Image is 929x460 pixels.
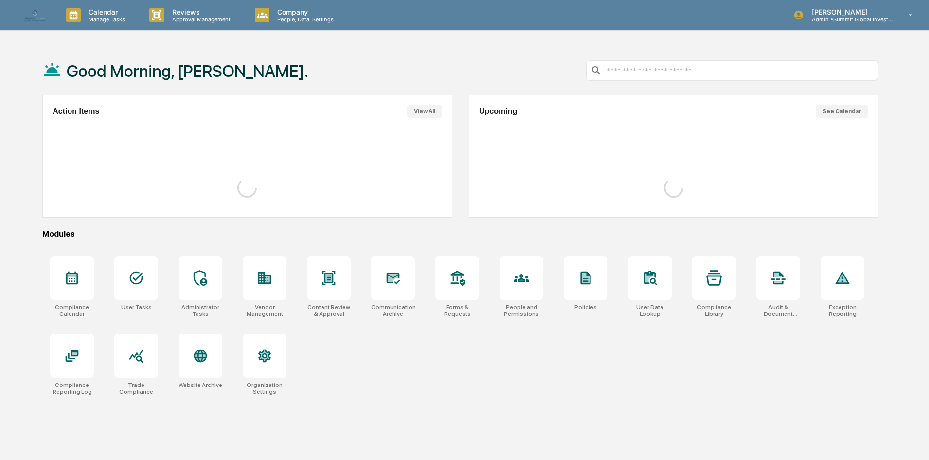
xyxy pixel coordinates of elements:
div: Vendor Management [243,304,286,317]
div: Trade Compliance [114,382,158,395]
div: Exception Reporting [821,304,864,317]
p: Approval Management [164,16,235,23]
div: Administrator Tasks [179,304,222,317]
div: Compliance Library [692,304,736,317]
p: Company [269,8,339,16]
p: Calendar [81,8,130,16]
img: logo [23,8,47,22]
div: Communications Archive [371,304,415,317]
div: Compliance Reporting Log [50,382,94,395]
div: Policies [574,304,597,311]
button: View All [407,105,442,118]
div: Content Review & Approval [307,304,351,317]
div: User Tasks [121,304,152,311]
button: See Calendar [816,105,868,118]
div: Forms & Requests [435,304,479,317]
div: Modules [42,229,878,239]
div: Compliance Calendar [50,304,94,317]
div: Audit & Document Logs [756,304,800,317]
p: Admin • Summit Global Investments [804,16,894,23]
div: Website Archive [179,382,222,388]
h1: Good Morning, [PERSON_NAME]. [67,61,308,81]
h2: Action Items [53,107,99,116]
p: [PERSON_NAME] [804,8,894,16]
p: People, Data, Settings [269,16,339,23]
h2: Upcoming [479,107,517,116]
div: People and Permissions [500,304,543,317]
p: Manage Tasks [81,16,130,23]
div: User Data Lookup [628,304,672,317]
p: Reviews [164,8,235,16]
div: Organization Settings [243,382,286,395]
